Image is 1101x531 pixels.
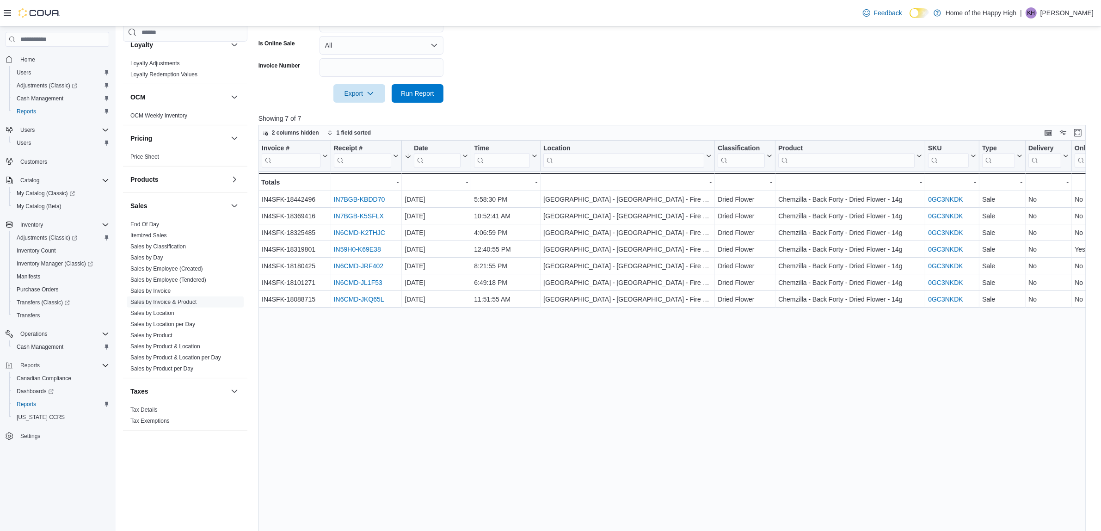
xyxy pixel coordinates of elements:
div: Dried Flower [718,244,772,255]
a: Adjustments (Classic) [9,231,113,244]
a: 0GC3NKDK [928,229,963,237]
span: Sales by Invoice [130,287,171,295]
button: Inventory [17,219,47,230]
div: - [543,177,712,188]
a: Sales by Employee (Tendered) [130,277,206,283]
div: [DATE] [405,278,468,289]
div: IN4SFK-18325485 [262,228,328,239]
button: Classification [718,144,772,168]
input: Dark Mode [910,8,929,18]
p: Home of the Happy High [946,7,1016,19]
a: 0GC3NKDK [928,196,963,204]
div: [GEOGRAPHIC_DATA] - [GEOGRAPHIC_DATA] - Fire & Flower [543,228,712,239]
span: Adjustments (Classic) [13,80,109,91]
button: OCM [229,92,240,103]
a: Feedback [859,4,906,22]
a: Sales by Employee (Created) [130,265,203,272]
div: Chemzilla - Back Forty - Dried Flower - 14g [778,211,922,222]
label: Is Online Sale [258,40,295,47]
a: Settings [17,431,44,442]
button: Inventory [2,218,113,231]
a: 0GC3NKDK [928,246,963,253]
a: Inventory Manager (Classic) [9,257,113,270]
button: Sales [130,201,227,210]
span: Customers [20,158,47,166]
span: Canadian Compliance [13,373,109,384]
a: 0GC3NKDK [928,263,963,270]
span: Settings [20,432,40,440]
span: Reports [13,399,109,410]
button: Invoice # [262,144,328,168]
div: 11:51:55 AM [474,294,537,305]
span: Users [17,69,31,76]
button: Keyboard shortcuts [1043,127,1054,138]
button: Home [2,52,113,66]
a: Home [17,54,39,65]
button: Reports [2,359,113,372]
span: Users [20,126,35,134]
a: Sales by Invoice [130,288,171,294]
a: Sales by Invoice & Product [130,299,197,305]
button: Taxes [229,386,240,397]
span: Catalog [17,175,109,186]
div: Totals [261,177,328,188]
span: Purchase Orders [17,286,59,293]
div: Loyalty [123,58,247,84]
a: Inventory Manager (Classic) [13,258,97,269]
div: Chemzilla - Back Forty - Dried Flower - 14g [778,244,922,255]
a: Adjustments (Classic) [13,232,81,243]
a: Dashboards [9,385,113,398]
div: - [928,177,976,188]
a: Sales by Product per Day [130,365,193,372]
button: Cash Management [9,340,113,353]
div: Dried Flower [718,261,772,272]
button: Catalog [2,174,113,187]
div: - [334,177,399,188]
div: IN4SFK-18180425 [262,261,328,272]
span: Inventory [20,221,43,228]
a: Tax Details [130,407,158,413]
a: 0GC3NKDK [928,213,963,220]
p: | [1020,7,1022,19]
a: Sales by Product & Location [130,343,200,350]
div: Chemzilla - Back Forty - Dried Flower - 14g [778,194,922,205]
span: My Catalog (Classic) [13,188,109,199]
div: Kathleen Hess [1026,7,1037,19]
button: SKU [928,144,976,168]
div: Location [543,144,704,153]
button: Sales [229,200,240,211]
div: [DATE] [405,228,468,239]
div: Dried Flower [718,194,772,205]
a: Reports [13,106,40,117]
span: Canadian Compliance [17,375,71,382]
span: Users [17,124,109,136]
span: Adjustments (Classic) [17,234,77,241]
div: IN4SFK-18088715 [262,294,328,305]
div: Delivery [1028,144,1061,168]
a: Transfers [13,310,43,321]
button: OCM [130,93,227,102]
span: Dashboards [13,386,109,397]
span: Customers [17,156,109,167]
a: IN7BGB-K5SFLX [334,213,384,220]
a: Cash Management [13,93,67,104]
span: My Catalog (Beta) [13,201,109,212]
span: Home [17,53,109,65]
button: 2 columns hidden [259,127,323,138]
div: [GEOGRAPHIC_DATA] - [GEOGRAPHIC_DATA] - Fire & Flower [543,211,712,222]
span: Inventory Manager (Classic) [13,258,109,269]
div: Sale [982,211,1022,222]
button: Operations [17,328,51,340]
div: IN4SFK-18319801 [262,244,328,255]
p: [PERSON_NAME] [1040,7,1094,19]
span: Feedback [874,8,902,18]
div: Sale [982,278,1022,289]
div: [GEOGRAPHIC_DATA] - [GEOGRAPHIC_DATA] - Fire & Flower [543,278,712,289]
h3: Products [130,175,159,184]
button: My Catalog (Beta) [9,200,113,213]
span: Export [339,84,380,103]
div: Date [414,144,461,168]
div: Sale [982,244,1022,255]
span: Cash Management [13,93,109,104]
